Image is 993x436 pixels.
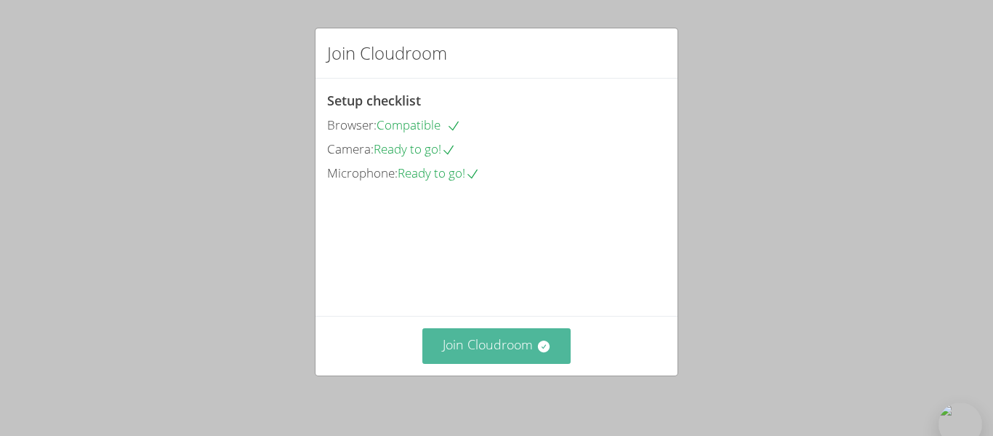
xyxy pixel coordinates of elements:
button: Join Cloudroom [422,328,571,364]
span: Ready to go! [398,165,480,181]
span: Setup checklist [327,92,421,109]
span: Browser: [327,116,377,133]
span: Microphone: [327,165,398,181]
span: Compatible [377,116,461,133]
span: Camera: [327,140,374,157]
h2: Join Cloudroom [327,40,447,66]
span: Ready to go! [374,140,456,157]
